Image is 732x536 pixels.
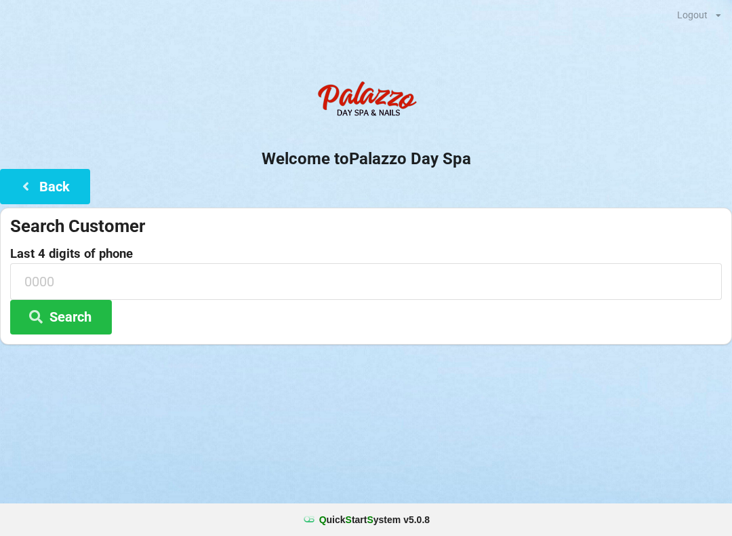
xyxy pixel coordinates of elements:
img: favicon.ico [302,513,316,527]
div: Logout [677,10,708,20]
img: PalazzoDaySpaNails-Logo.png [312,74,420,128]
b: uick tart ystem v 5.0.8 [319,513,430,527]
span: S [346,514,352,525]
span: S [367,514,373,525]
button: Search [10,300,112,334]
div: Search Customer [10,215,722,237]
label: Last 4 digits of phone [10,247,722,261]
input: 0000 [10,263,722,299]
span: Q [319,514,327,525]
